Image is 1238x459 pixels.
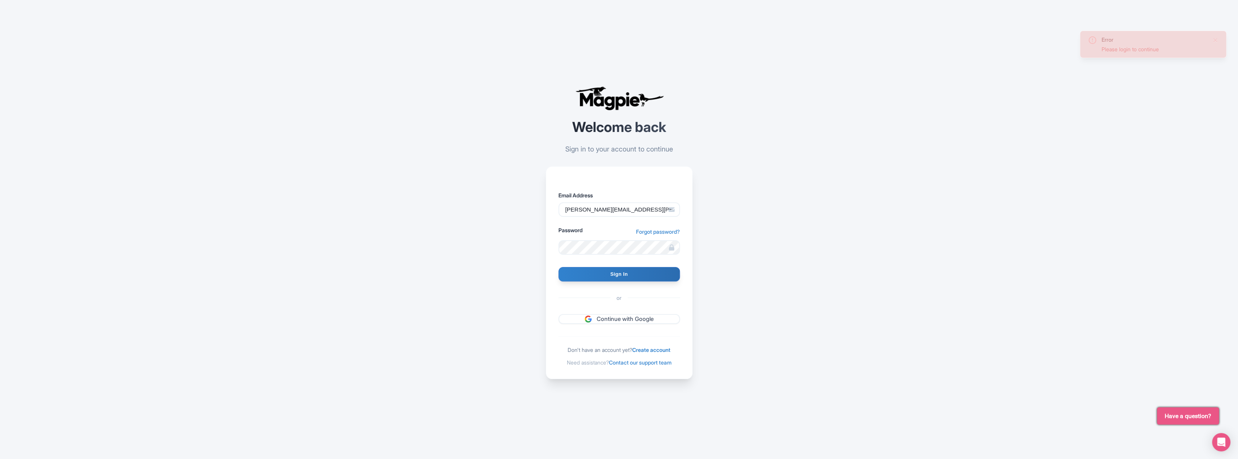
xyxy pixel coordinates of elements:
label: Password [558,226,582,234]
h2: Welcome back [546,120,693,135]
span: or [610,294,628,302]
div: Don't have an account yet? [558,346,680,354]
span: Have a question? [1165,412,1211,421]
a: Continue with Google [558,314,680,324]
a: Forgot password? [636,228,680,236]
div: Please login to continue [1102,45,1206,53]
input: Sign In [558,267,680,282]
button: Close [1212,36,1219,45]
div: Need assistance? [558,358,680,366]
label: Email Address [558,191,680,199]
p: Sign in to your account to continue [546,144,693,154]
button: Have a question? [1157,407,1219,425]
a: Contact our support team [609,359,672,366]
div: Error [1102,36,1206,44]
input: Enter your email address [558,202,680,217]
a: Create account [632,347,670,353]
div: Open Intercom Messenger [1212,433,1230,451]
img: logo-ab69f6fb50320c5b225c76a69d11143b.png [573,86,665,111]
